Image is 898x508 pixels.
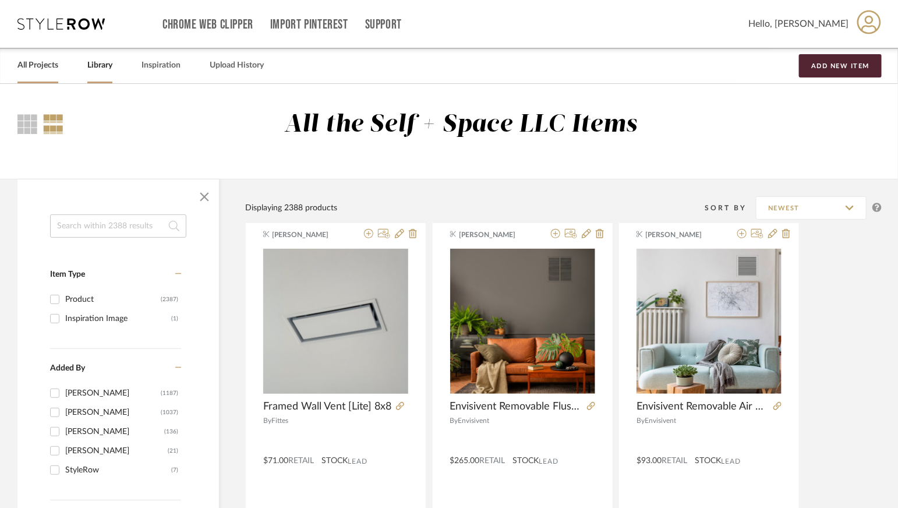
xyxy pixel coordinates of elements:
a: Library [87,58,112,73]
span: $71.00 [263,457,288,465]
span: [PERSON_NAME] [646,230,719,240]
span: Retail [480,457,505,465]
button: Add New Item [799,54,882,77]
span: Envisivent [458,417,490,424]
div: (21) [168,442,178,460]
span: Added By [50,364,85,372]
a: Upload History [210,58,264,73]
a: Import Pinterest [270,20,348,30]
span: $265.00 [450,457,480,465]
span: Item Type [50,270,85,278]
div: Sort By [705,202,756,214]
div: 0 [263,248,408,394]
div: Displaying 2388 products [245,202,337,214]
div: StyleRow [65,461,171,479]
div: [PERSON_NAME] [65,384,161,403]
span: STOCK [695,455,721,467]
span: Retail [662,457,687,465]
div: (1187) [161,384,178,403]
span: Framed Wall Vent [Lite] 8x8 [263,400,391,413]
a: Inspiration [142,58,181,73]
span: Lead [721,457,741,465]
span: Envisivent Removable Air Return Vent 12” x 12” (Drywall Opening) [637,400,769,413]
div: (1037) [161,403,178,422]
span: Envisivent [645,417,676,424]
input: Search within 2388 results [50,214,186,238]
div: Product [65,290,161,309]
img: Envisivent Removable Air Return Vent 12” x 12” (Drywall Opening) [637,249,782,394]
span: Fittes [271,417,288,424]
div: [PERSON_NAME] [65,403,161,422]
a: Chrome Web Clipper [162,20,253,30]
span: Hello, [PERSON_NAME] [748,17,848,31]
div: (136) [164,422,178,441]
span: By [263,417,271,424]
span: Lead [539,457,559,465]
span: Lead [348,457,367,465]
div: All the Self + Space LLC Items [284,110,638,140]
a: Support [365,20,402,30]
button: Close [193,185,216,209]
span: By [637,417,645,424]
span: STOCK [321,455,348,467]
div: [PERSON_NAME] [65,422,164,441]
span: [PERSON_NAME] [459,230,532,240]
div: (2387) [161,290,178,309]
span: STOCK [513,455,539,467]
div: [PERSON_NAME] [65,442,168,460]
div: (7) [171,461,178,479]
span: Retail [288,457,314,465]
img: Envisivent Removable Flush Mount Air Return, 20" x 20" (Drywall Opening) [450,249,595,394]
img: Framed Wall Vent [Lite] 8x8 [263,249,408,394]
div: Inspiration Image [65,309,171,328]
span: $93.00 [637,457,662,465]
span: By [450,417,458,424]
a: All Projects [17,58,58,73]
span: [PERSON_NAME] [273,230,346,240]
div: (1) [171,309,178,328]
span: Envisivent Removable Flush Mount Air Return, 20" x 20" (Drywall Opening) [450,400,582,413]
